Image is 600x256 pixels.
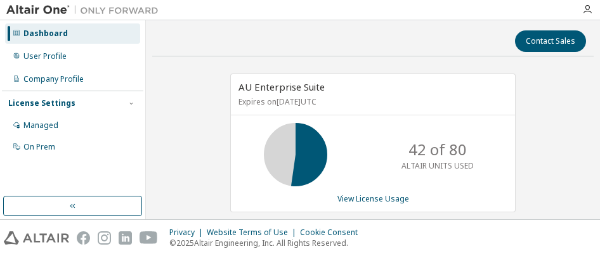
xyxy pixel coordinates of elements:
[119,231,132,245] img: linkedin.svg
[238,80,325,93] span: AU Enterprise Suite
[23,51,67,61] div: User Profile
[77,231,90,245] img: facebook.svg
[169,227,207,238] div: Privacy
[23,142,55,152] div: On Prem
[408,139,467,160] p: 42 of 80
[300,227,365,238] div: Cookie Consent
[401,160,474,171] p: ALTAIR UNITS USED
[23,120,58,131] div: Managed
[6,4,165,16] img: Altair One
[4,231,69,245] img: altair_logo.svg
[8,98,75,108] div: License Settings
[169,238,365,248] p: © 2025 Altair Engineering, Inc. All Rights Reserved.
[515,30,586,52] button: Contact Sales
[140,231,158,245] img: youtube.svg
[207,227,300,238] div: Website Terms of Use
[238,96,504,107] p: Expires on [DATE] UTC
[23,74,84,84] div: Company Profile
[98,231,111,245] img: instagram.svg
[337,193,409,204] a: View License Usage
[23,29,68,39] div: Dashboard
